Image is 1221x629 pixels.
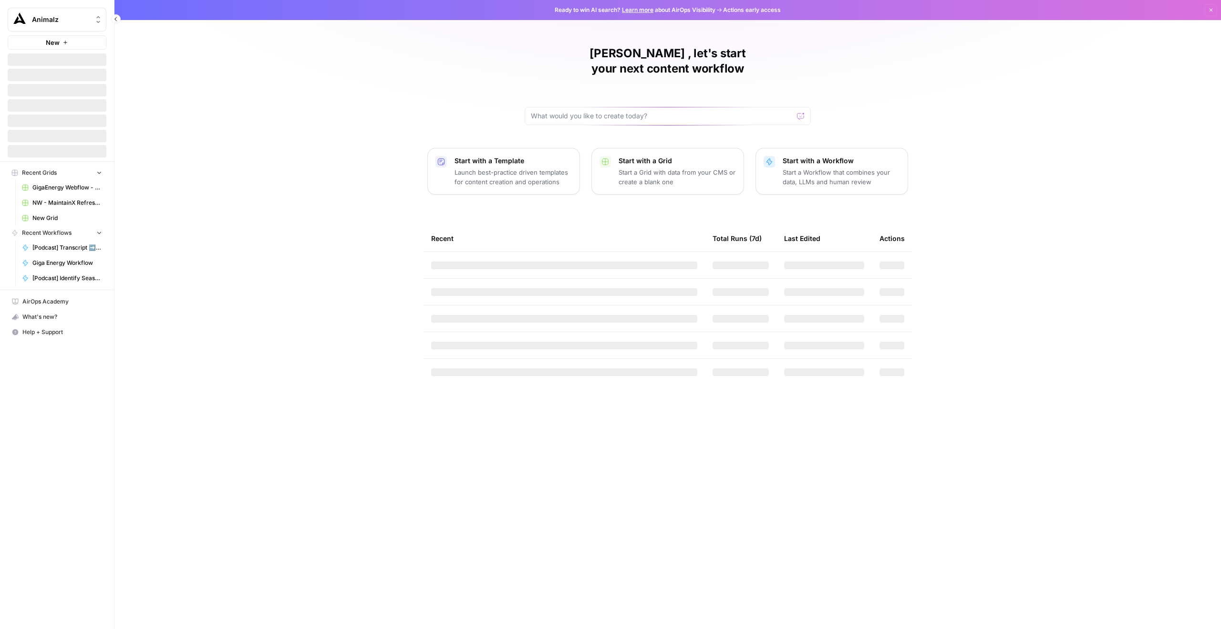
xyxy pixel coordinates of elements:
[18,210,106,226] a: New Grid
[525,46,811,76] h1: [PERSON_NAME] , let's start your next content workflow
[18,180,106,195] a: GigaEnergy Webflow - Shop Inventories
[18,271,106,286] a: [Podcast] Identify Season Quotes & Topics
[8,226,106,240] button: Recent Workflows
[8,309,106,325] button: What's new?
[32,259,102,267] span: Giga Energy Workflow
[46,38,60,47] span: New
[619,156,736,166] p: Start with a Grid
[713,225,762,252] div: Total Runs (7d)
[11,11,28,28] img: Animalz Logo
[22,297,102,306] span: AirOps Academy
[32,183,102,192] span: GigaEnergy Webflow - Shop Inventories
[32,15,90,24] span: Animalz
[783,168,900,187] p: Start a Workflow that combines your data, LLMs and human review
[8,310,106,324] div: What's new?
[8,35,106,50] button: New
[431,225,697,252] div: Recent
[32,274,102,283] span: [Podcast] Identify Season Quotes & Topics
[783,156,900,166] p: Start with a Workflow
[784,225,820,252] div: Last Edited
[619,168,736,187] p: Start a Grid with data from your CMS or create a blank one
[18,255,106,271] a: Giga Energy Workflow
[32,214,102,222] span: New Grid
[22,328,102,336] span: Help + Support
[18,195,106,210] a: NW - MaintainX Refresh Workflow
[555,6,715,14] span: Ready to win AI search? about AirOps Visibility
[591,148,744,195] button: Start with a GridStart a Grid with data from your CMS or create a blank one
[455,168,572,187] p: Launch best-practice driven templates for content creation and operations
[18,240,106,255] a: [Podcast] Transcript ➡️ Article ➡️ Social Post
[32,243,102,252] span: [Podcast] Transcript ➡️ Article ➡️ Social Post
[22,229,72,237] span: Recent Workflows
[8,166,106,180] button: Recent Grids
[622,6,653,13] a: Learn more
[723,6,781,14] span: Actions early access
[455,156,572,166] p: Start with a Template
[755,148,908,195] button: Start with a WorkflowStart a Workflow that combines your data, LLMs and human review
[880,225,905,252] div: Actions
[8,325,106,340] button: Help + Support
[531,111,793,121] input: What would you like to create today?
[32,199,102,207] span: NW - MaintainX Refresh Workflow
[427,148,580,195] button: Start with a TemplateLaunch best-practice driven templates for content creation and operations
[8,8,106,31] button: Workspace: Animalz
[22,168,57,177] span: Recent Grids
[8,294,106,309] a: AirOps Academy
